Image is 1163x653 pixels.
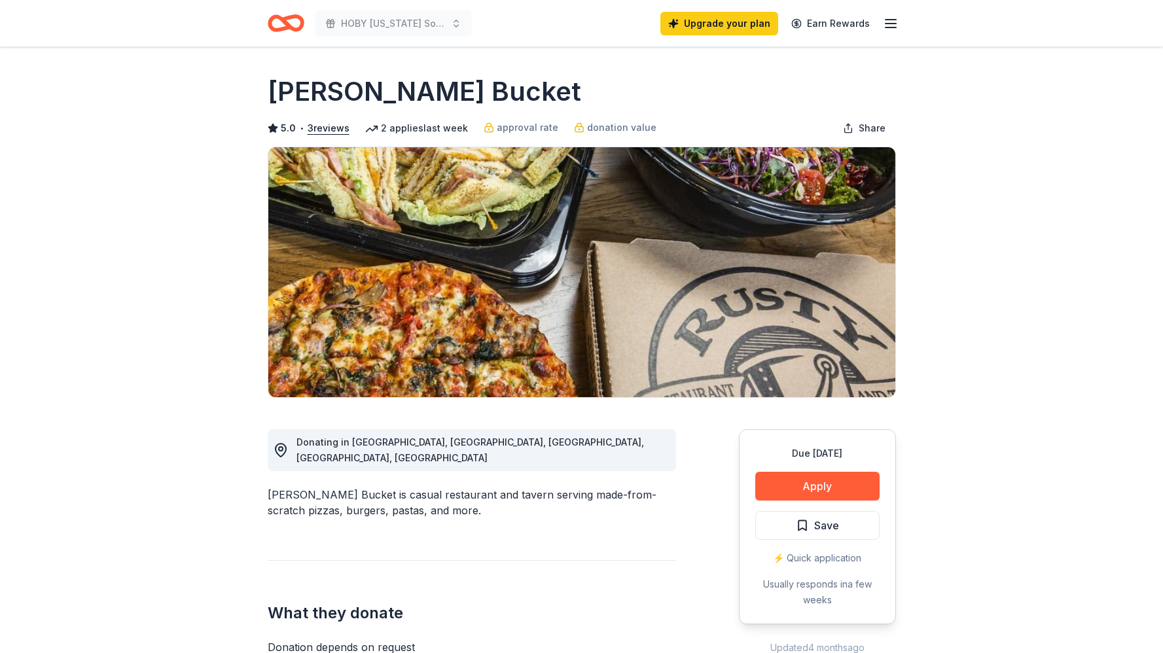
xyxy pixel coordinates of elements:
[497,120,558,135] span: approval rate
[832,115,896,141] button: Share
[755,550,880,566] div: ⚡️ Quick application
[814,517,839,534] span: Save
[755,472,880,501] button: Apply
[859,120,886,136] span: Share
[587,120,656,135] span: donation value
[755,511,880,540] button: Save
[574,120,656,135] a: donation value
[268,73,581,110] h1: [PERSON_NAME] Bucket
[296,436,644,463] span: Donating in [GEOGRAPHIC_DATA], [GEOGRAPHIC_DATA], [GEOGRAPHIC_DATA], [GEOGRAPHIC_DATA], [GEOGRAPH...
[268,8,304,39] a: Home
[299,123,304,133] span: •
[755,576,880,608] div: Usually responds in a few weeks
[268,603,676,624] h2: What they donate
[268,487,676,518] div: [PERSON_NAME] Bucket is casual restaurant and tavern serving made-from-scratch pizzas, burgers, p...
[755,446,880,461] div: Due [DATE]
[315,10,472,37] button: HOBY [US_STATE] South Youth Leadership Seminar
[308,120,349,136] button: 3reviews
[365,120,468,136] div: 2 applies last week
[268,147,895,397] img: Image for Rusty Bucket
[341,16,446,31] span: HOBY [US_STATE] South Youth Leadership Seminar
[783,12,878,35] a: Earn Rewards
[281,120,296,136] span: 5.0
[660,12,778,35] a: Upgrade your plan
[484,120,558,135] a: approval rate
